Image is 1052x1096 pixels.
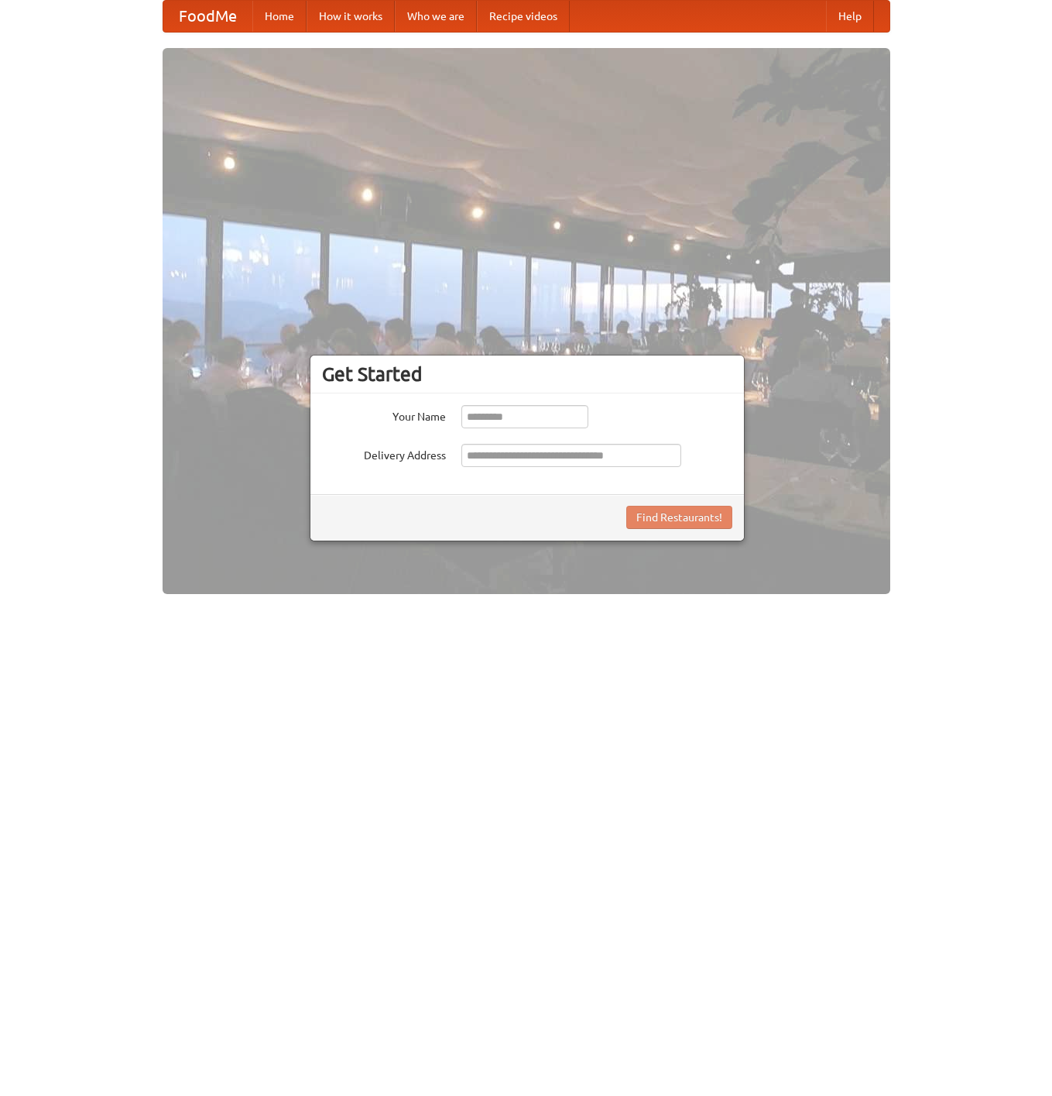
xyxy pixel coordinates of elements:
[626,506,732,529] button: Find Restaurants!
[252,1,307,32] a: Home
[307,1,395,32] a: How it works
[477,1,570,32] a: Recipe videos
[322,444,446,463] label: Delivery Address
[322,362,732,386] h3: Get Started
[163,1,252,32] a: FoodMe
[395,1,477,32] a: Who we are
[322,405,446,424] label: Your Name
[826,1,874,32] a: Help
